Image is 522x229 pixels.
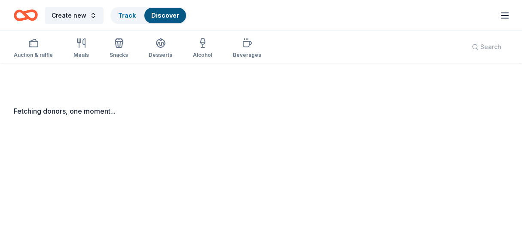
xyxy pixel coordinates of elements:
div: Auction & raffle [14,52,53,59]
button: TrackDiscover [110,7,187,24]
button: Alcohol [193,34,212,63]
div: Snacks [110,52,128,59]
div: Fetching donors, one moment... [14,106,508,116]
button: Beverages [233,34,261,63]
a: Home [14,5,38,25]
a: Discover [151,12,179,19]
button: Desserts [149,34,172,63]
div: Meals [73,52,89,59]
button: Auction & raffle [14,34,53,63]
a: Track [118,12,136,19]
button: Meals [73,34,89,63]
div: Desserts [149,52,172,59]
div: Beverages [233,52,261,59]
span: Create new [52,10,86,21]
button: Snacks [110,34,128,63]
div: Alcohol [193,52,212,59]
button: Create new [45,7,104,24]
